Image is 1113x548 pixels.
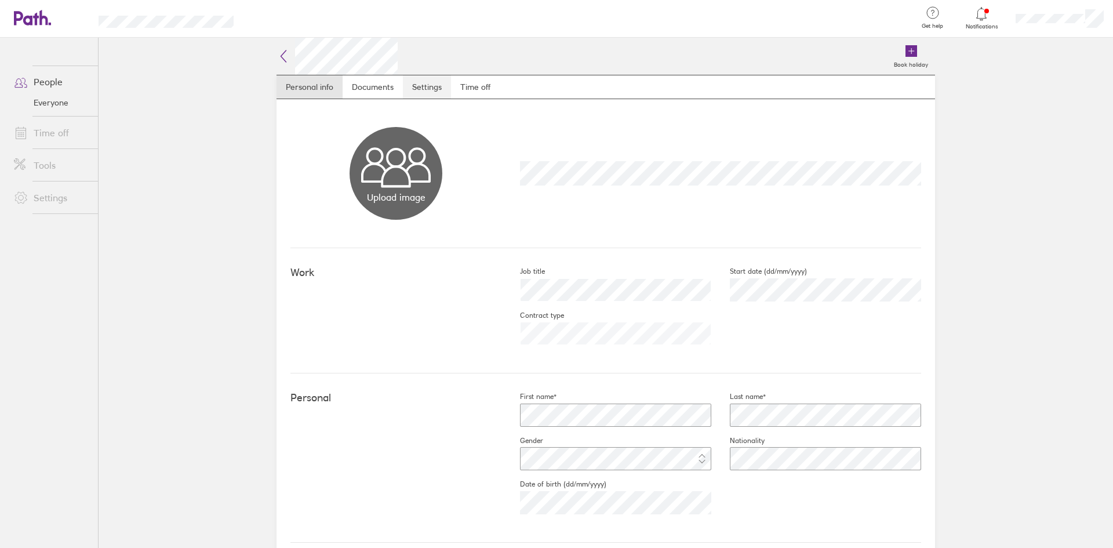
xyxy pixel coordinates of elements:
h4: Work [290,267,501,279]
label: Last name* [711,392,766,401]
a: Notifications [963,6,1001,30]
a: Time off [5,121,98,144]
label: Nationality [711,436,765,445]
h4: Personal [290,392,501,404]
label: Job title [501,267,545,276]
label: Contract type [501,311,564,320]
a: Book holiday [887,38,935,75]
label: Gender [501,436,543,445]
label: Book holiday [887,58,935,68]
a: Personal info [277,75,343,99]
a: Documents [343,75,403,99]
label: Start date (dd/mm/yyyy) [711,267,807,276]
a: Settings [5,186,98,209]
label: First name* [501,392,556,401]
a: Settings [403,75,451,99]
a: Everyone [5,93,98,112]
a: People [5,70,98,93]
span: Get help [914,23,951,30]
label: Date of birth (dd/mm/yyyy) [501,480,606,489]
span: Notifications [963,23,1001,30]
a: Time off [451,75,500,99]
a: Tools [5,154,98,177]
